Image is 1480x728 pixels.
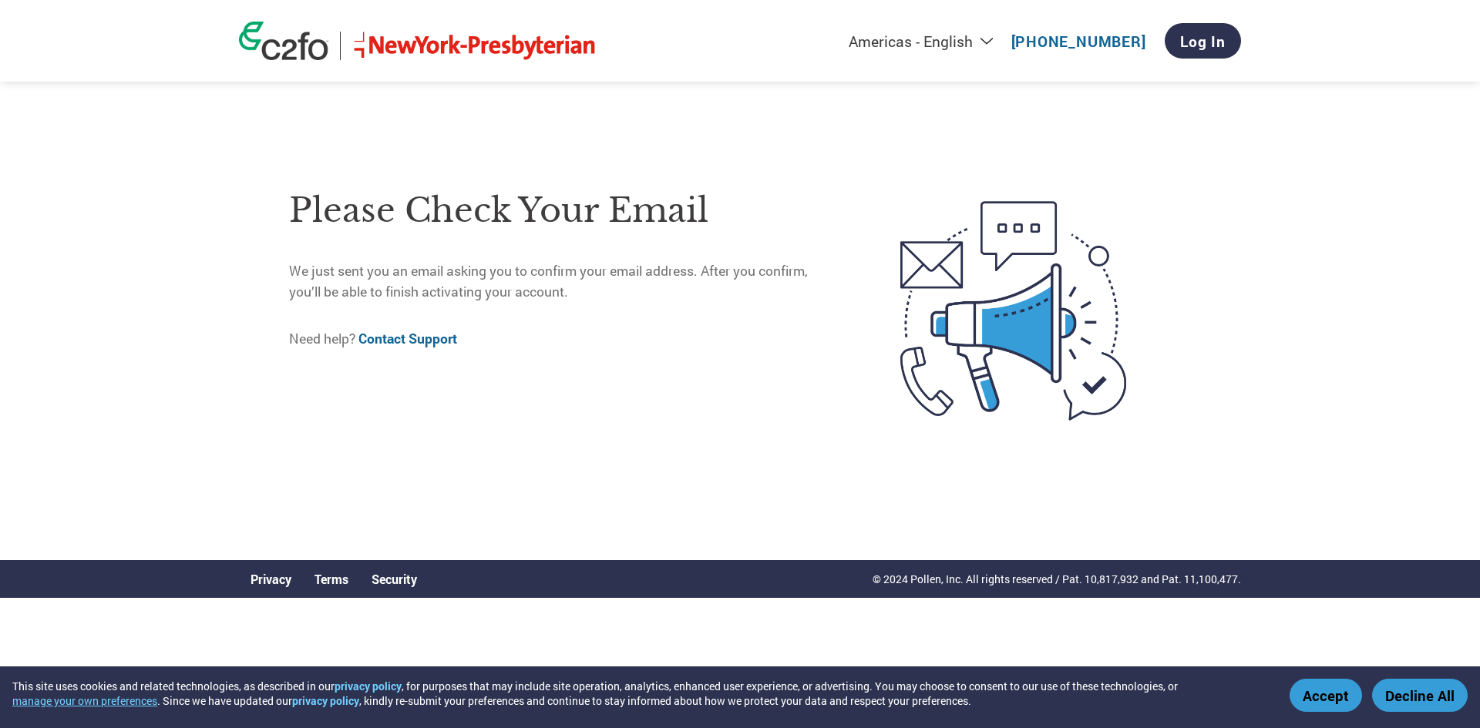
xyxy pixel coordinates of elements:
[289,329,836,349] p: Need help?
[289,186,836,236] h1: Please check your email
[292,693,359,708] a: privacy policy
[251,571,291,587] a: Privacy
[1011,32,1146,51] a: [PHONE_NUMBER]
[12,679,1267,708] div: This site uses cookies and related technologies, as described in our , for purposes that may incl...
[1372,679,1468,712] button: Decline All
[358,330,457,347] a: Contact Support
[239,22,328,60] img: c2fo logo
[372,571,417,587] a: Security
[1165,23,1241,59] a: Log In
[873,571,1241,587] p: © 2024 Pollen, Inc. All rights reserved / Pat. 10,817,932 and Pat. 11,100,477.
[1290,679,1362,712] button: Accept
[352,32,597,60] img: NewYork-Presbyterian
[12,693,157,708] button: manage your own preferences
[836,173,1191,448] img: open-email
[335,679,402,693] a: privacy policy
[314,571,348,587] a: Terms
[289,261,836,302] p: We just sent you an email asking you to confirm your email address. After you confirm, you’ll be ...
